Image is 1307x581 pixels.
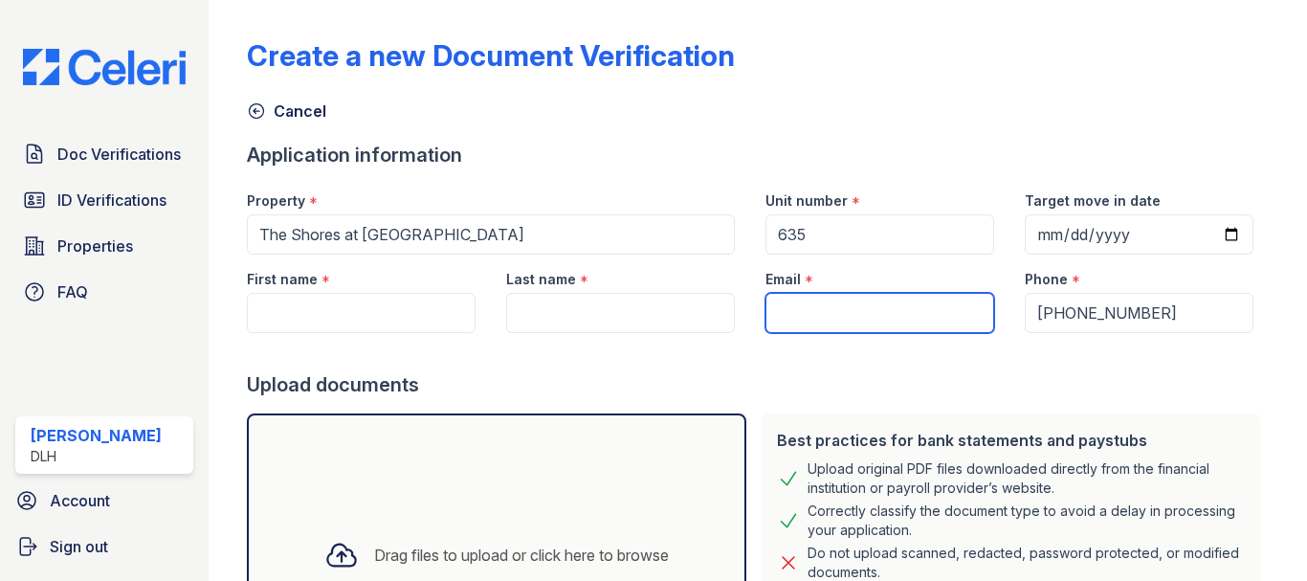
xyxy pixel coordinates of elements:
[765,270,801,289] label: Email
[15,181,193,219] a: ID Verifications
[765,191,848,211] label: Unit number
[15,273,193,311] a: FAQ
[31,447,162,466] div: DLH
[50,489,110,512] span: Account
[247,142,1269,168] div: Application information
[247,191,305,211] label: Property
[247,38,735,73] div: Create a new Document Verification
[247,371,1269,398] div: Upload documents
[8,527,201,566] a: Sign out
[8,481,201,520] a: Account
[374,544,669,567] div: Drag files to upload or click here to browse
[1025,191,1161,211] label: Target move in date
[57,189,166,212] span: ID Verifications
[506,270,576,289] label: Last name
[8,49,201,85] img: CE_Logo_Blue-a8612792a0a2168367f1c8372b55b34899dd931a85d93a1a3d3e32e68fde9ad4.png
[247,270,318,289] label: First name
[247,100,326,123] a: Cancel
[57,143,181,166] span: Doc Verifications
[15,227,193,265] a: Properties
[57,280,88,303] span: FAQ
[808,459,1246,498] div: Upload original PDF files downloaded directly from the financial institution or payroll provider’...
[1025,270,1068,289] label: Phone
[31,424,162,447] div: [PERSON_NAME]
[57,235,133,257] span: Properties
[15,135,193,173] a: Doc Verifications
[50,535,108,558] span: Sign out
[777,429,1246,452] div: Best practices for bank statements and paystubs
[808,502,1246,540] div: Correctly classify the document type to avoid a delay in processing your application.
